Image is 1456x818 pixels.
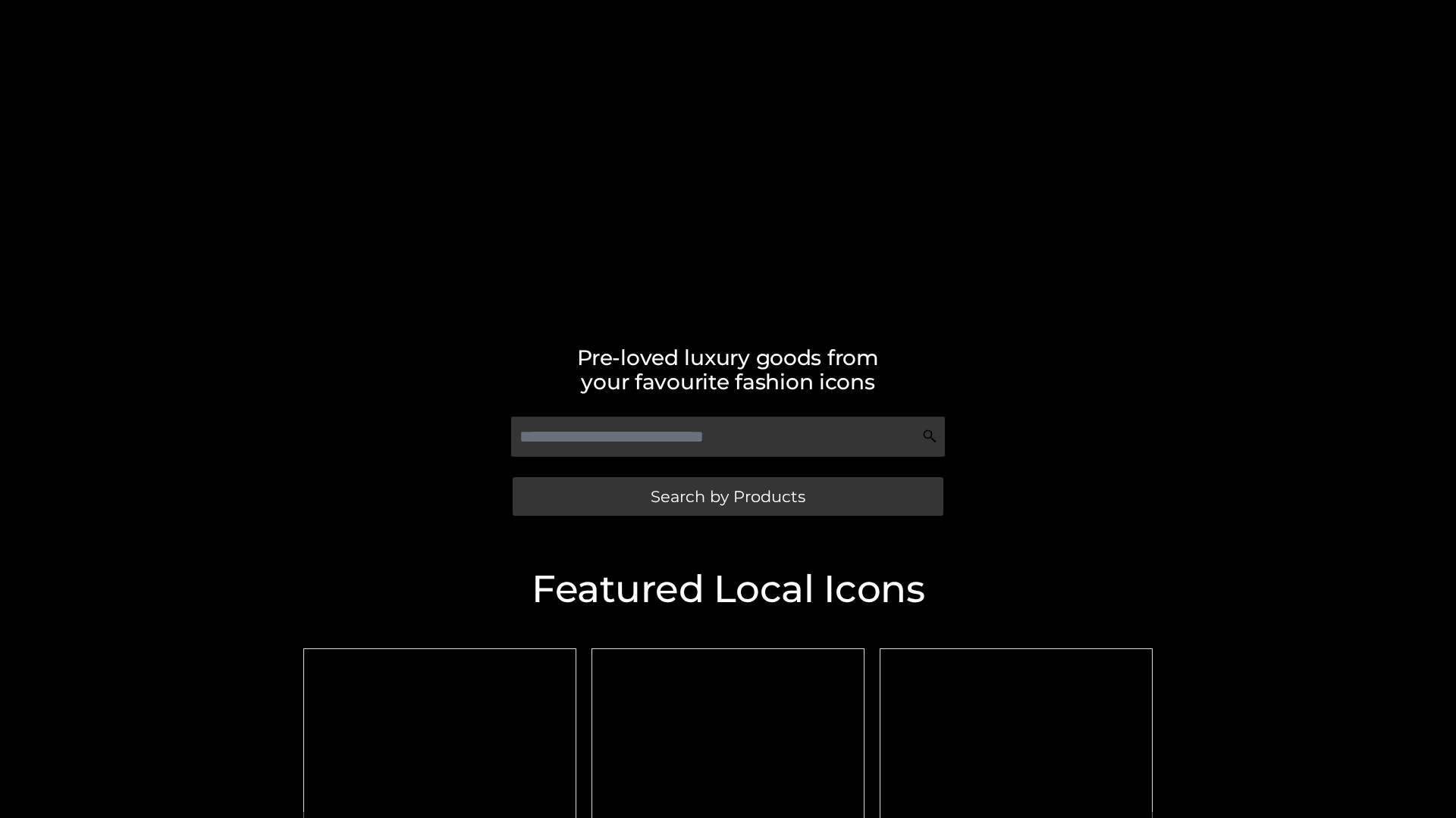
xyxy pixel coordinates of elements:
[513,477,943,516] a: Search by Products
[922,429,937,444] img: Search Icon
[651,489,805,504] span: Search by Products
[296,570,1160,608] h2: Featured Local Icons​
[296,345,1160,394] h2: Pre-loved luxury goods from your favourite fashion icons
